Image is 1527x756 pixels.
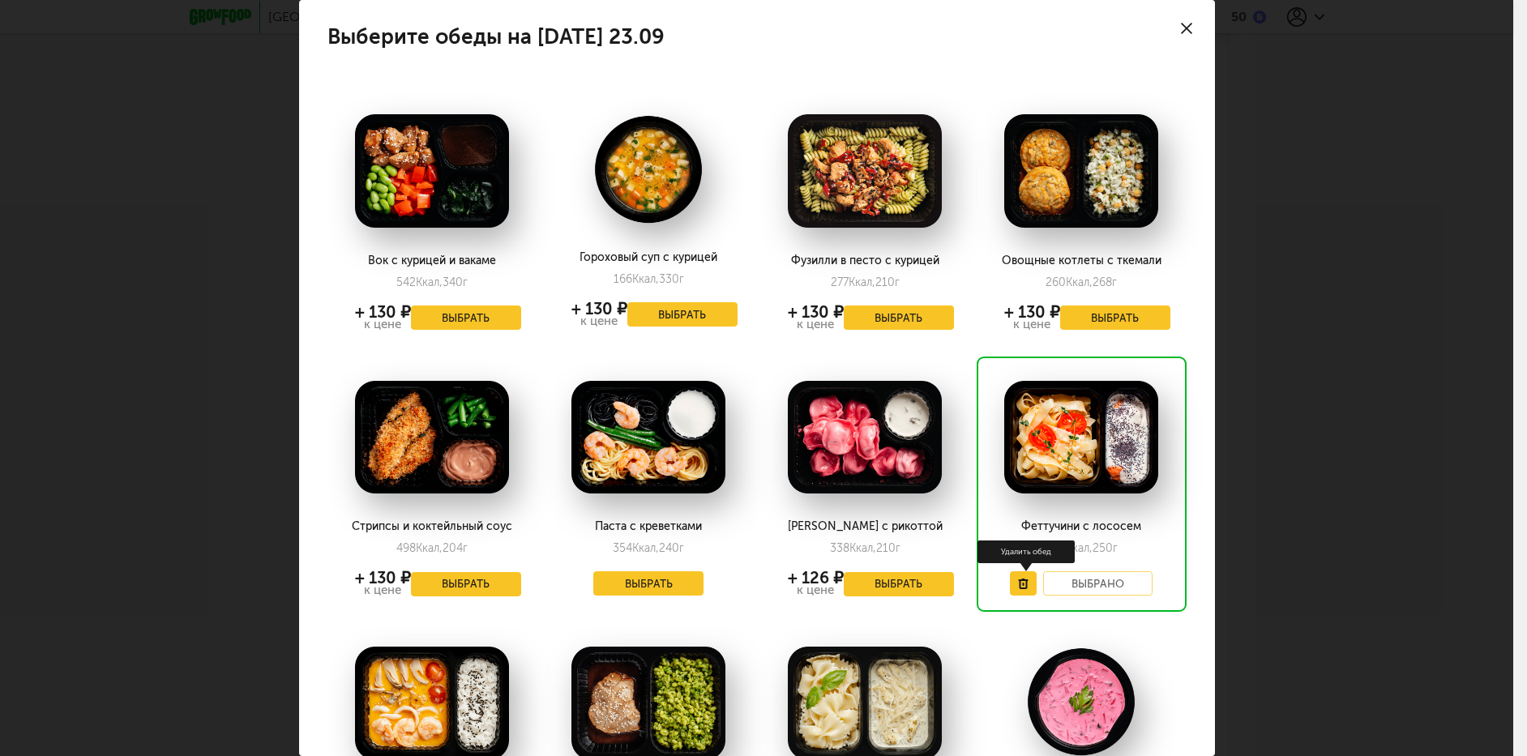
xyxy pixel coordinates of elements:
div: 277 210 [831,275,900,289]
span: г [463,275,468,289]
img: big_CFDoDmG9MfZify9Z.png [1004,114,1158,228]
span: Ккал, [632,272,659,286]
div: Овощные котлеты с ткемали [992,254,1170,267]
div: Стрипсы и коктейльный соус [343,520,520,533]
div: Вок с курицей и вакаме [343,254,520,267]
div: к цене [788,318,844,331]
span: г [1113,541,1118,555]
span: г [1112,275,1117,289]
button: Выбрать [411,305,521,330]
span: г [679,541,684,555]
div: 408 250 [1046,541,1118,555]
img: big_tsROXB5P9kwqKV4s.png [788,381,942,494]
div: + 130 ₽ [1004,305,1060,318]
span: г [895,275,900,289]
span: г [679,272,684,286]
span: Ккал, [1066,541,1093,555]
div: 338 210 [830,541,900,555]
span: г [463,541,468,555]
img: big_TxNWCx8RgVDEWEc4.png [571,114,725,224]
img: big_EqMghffVEuKOAexP.png [788,114,942,228]
div: 542 340 [396,275,468,289]
div: Феттучини с лососем [992,520,1170,533]
img: big_zfTIOZEUAEpp1bIA.png [1004,381,1158,494]
button: Выбрать [844,305,954,330]
div: 260 268 [1046,275,1117,289]
div: к цене [355,318,411,331]
span: Ккал, [849,275,875,289]
button: Выбрать [844,572,954,596]
div: к цене [788,584,844,596]
button: Выбрать [1060,305,1170,330]
span: Ккал, [1066,275,1093,289]
button: Выбрать [593,571,704,596]
span: Ккал, [416,541,443,555]
span: Ккал, [632,541,659,555]
div: 498 204 [396,541,468,555]
div: + 130 ₽ [355,305,411,318]
div: + 130 ₽ [571,302,627,315]
h4: Выберите обеды на [DATE] 23.09 [327,28,665,45]
div: Гороховый суп с курицей [559,251,737,264]
div: Паста с креветками [559,520,737,533]
div: к цене [571,315,627,327]
button: Выбрать [627,302,738,327]
img: big_A3yx2kA4FlQHMINr.png [571,381,725,494]
div: + 130 ₽ [355,571,411,584]
button: Выбрать [411,572,521,596]
div: + 126 ₽ [788,571,844,584]
img: big_oQJDJ5HB92PK7ztq.png [355,114,509,228]
span: Ккал, [416,275,443,289]
div: к цене [1004,318,1060,331]
span: Ккал, [849,541,876,555]
span: г [896,541,900,555]
div: [PERSON_NAME] с рикоттой [776,520,953,533]
div: 166 330 [614,272,684,286]
div: Фузилли в песто с курицей [776,254,953,267]
img: big_TwjRKnIyd7m5MQrK.png [355,381,509,494]
div: к цене [355,584,411,596]
div: 354 240 [613,541,684,555]
div: + 130 ₽ [788,305,844,318]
